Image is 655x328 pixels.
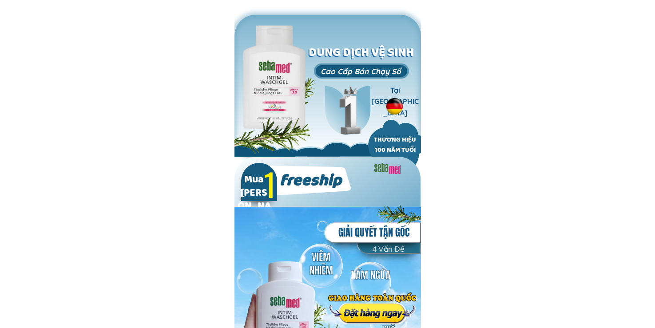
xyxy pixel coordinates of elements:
h2: freeship [262,170,359,195]
h3: Cao Cấp Bán Chạy Số [314,65,408,77]
h2: Mua [PERSON_NAME] [238,174,271,228]
h1: DUNG DỊCH VỆ SINH [307,44,416,63]
h3: Tại [GEOGRAPHIC_DATA] [371,85,419,119]
h2: 1 [259,163,281,204]
h2: THƯƠNG HIỆU 100 NĂM TUỔI [369,136,421,156]
h5: GIẢI QUYẾT TẬN GỐC [330,225,417,241]
h5: 4 Vấn Đề [362,243,414,255]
